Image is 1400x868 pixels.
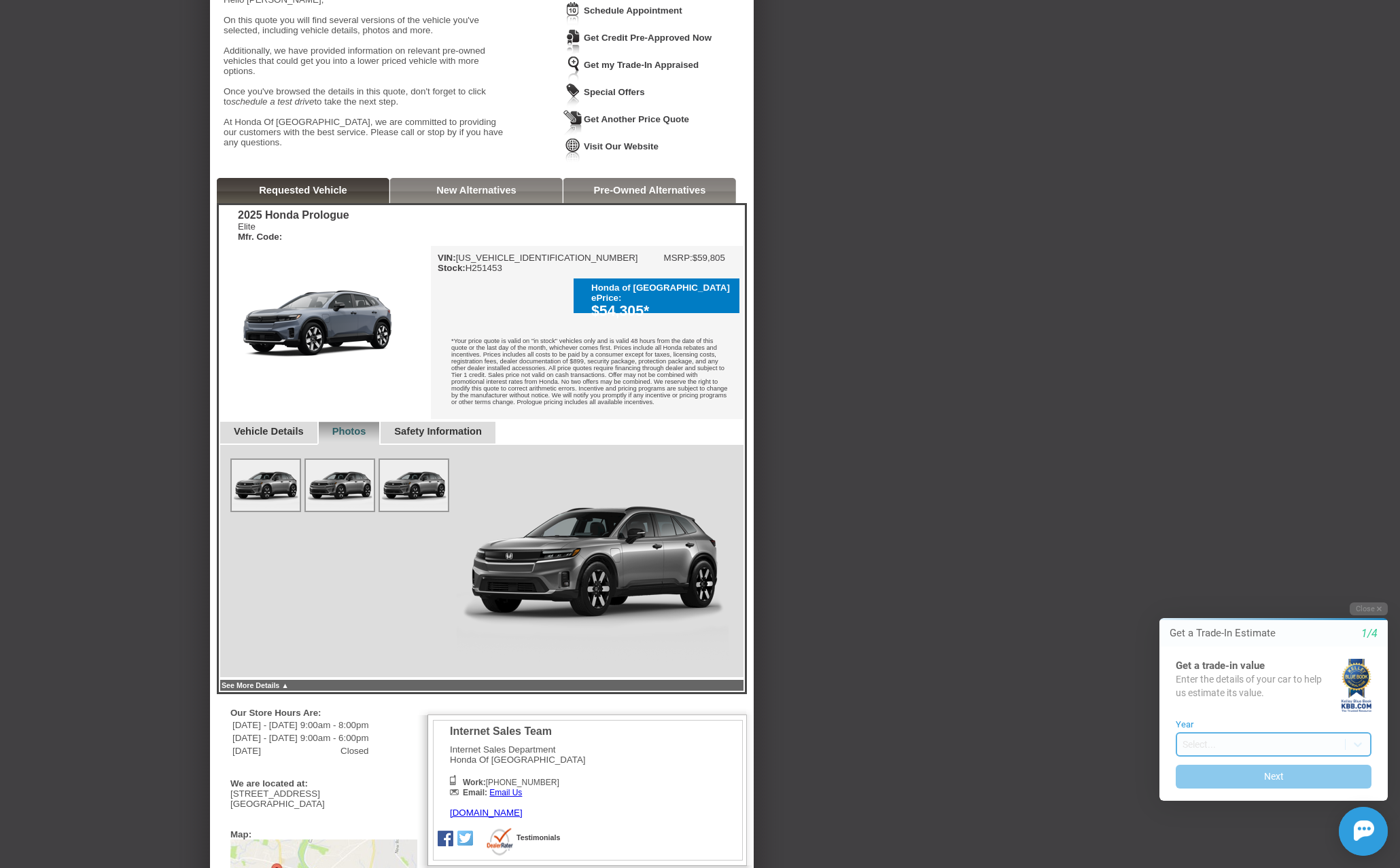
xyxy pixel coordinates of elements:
a: Visit Our Website [584,141,659,151]
img: Image.aspx [306,460,374,511]
img: Icon_Phone.png [450,775,456,785]
img: Icon_Dealerrater.png [487,828,515,856]
img: Icon_Twitter.png [457,831,473,846]
em: schedule a test drive [231,96,314,107]
div: [US_VEHICLE_IDENTIFICATION_NUMBER] H251453 [438,253,638,273]
img: 2025 Honda Prologue [219,246,431,405]
div: We are located at: [230,778,410,789]
a: Email Us [489,788,522,797]
a: [DOMAIN_NAME] [450,808,523,818]
td: 9:00am - 8:00pm [300,719,370,731]
a: Get my Trade-In Appraised [584,60,699,70]
a: Get Credit Pre-Approved Now [584,33,712,43]
td: [DATE] [232,745,298,757]
div: *Your price quote is valid on "in stock" vehicles only and is valid 48 hours from the date of thi... [431,327,743,419]
a: New Alternatives [436,185,517,196]
td: $59,805 [693,253,725,263]
b: Mfr. Code: [238,232,282,242]
img: Icon_Email2.png [450,789,459,795]
td: Closed [300,745,370,757]
iframe: Chat Assistance [1131,590,1400,868]
a: Safety Information [394,426,482,437]
img: Icon_WeeklySpecials.png [563,83,582,108]
div: Elite [238,221,349,242]
td: [DATE] - [DATE] [232,719,298,731]
td: 9:00am - 6:00pm [300,732,370,744]
b: Email: [463,788,487,797]
a: Get Another Price Quote [584,114,689,124]
b: Stock: [438,263,466,273]
div: $54,305* [591,303,733,320]
img: Icon_ScheduleAppointment.png [563,1,582,26]
td: MSRP: [664,253,693,263]
b: VIN: [438,253,456,263]
a: Schedule Appointment [584,5,682,16]
div: Honda of [GEOGRAPHIC_DATA] ePrice: [591,283,733,303]
a: Pre-Owned Alternatives [594,185,706,196]
a: Vehicle Details [234,426,304,437]
a: Testimonials [517,833,560,842]
a: Special Offers [584,87,645,97]
img: Icon_CreditApproval.png [563,29,582,54]
img: Image.aspx [232,460,300,511]
div: 2025 Honda Prologue [238,209,349,221]
a: Requested Vehicle [259,185,347,196]
a: See More Details ▲ [222,681,289,689]
img: Image.aspx [380,460,448,511]
a: Photos [332,426,366,437]
img: Icon_GetQuote.png [563,110,582,135]
div: Internet Sales Department Honda Of [GEOGRAPHIC_DATA] [450,725,586,818]
div: Our Store Hours Are: [230,708,410,718]
span: [PHONE_NUMBER] [463,778,559,787]
img: Icon_VisitWebsite.png [563,137,582,162]
img: Image.aspx [457,458,729,662]
div: Map: [230,829,251,839]
img: Icon_Facebook.png [438,831,453,846]
td: [DATE] - [DATE] [232,732,298,744]
div: Internet Sales Team [450,725,586,738]
img: Icon_TradeInAppraisal.png [563,56,582,81]
div: [STREET_ADDRESS] [GEOGRAPHIC_DATA] [230,789,417,809]
b: Work: [463,778,486,787]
